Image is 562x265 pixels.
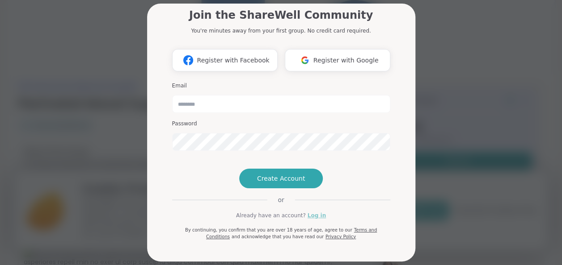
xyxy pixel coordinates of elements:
h3: Password [172,120,390,128]
a: Terms and Conditions [206,228,377,239]
button: Register with Facebook [172,49,278,71]
a: Privacy Policy [325,234,356,239]
button: Create Account [239,169,323,188]
p: You're minutes away from your first group. No credit card required. [191,27,371,35]
button: Register with Google [285,49,390,71]
img: ShareWell Logomark [180,52,197,68]
h3: Email [172,82,390,90]
img: ShareWell Logomark [296,52,313,68]
a: Log in [308,211,326,219]
span: Register with Google [313,56,379,65]
h1: Join the ShareWell Community [189,7,373,23]
span: Create Account [257,174,305,183]
span: By continuing, you confirm that you are over 18 years of age, agree to our [185,228,352,232]
span: or [267,195,295,204]
span: and acknowledge that you have read our [232,234,324,239]
span: Register with Facebook [197,56,269,65]
span: Already have an account? [236,211,306,219]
